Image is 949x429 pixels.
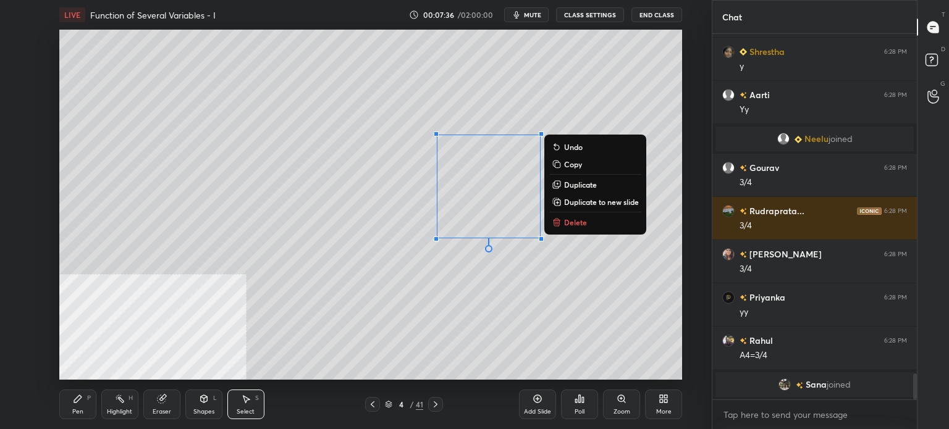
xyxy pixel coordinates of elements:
p: D [941,44,945,54]
div: 6:28 PM [884,337,907,344]
span: Sana [806,380,827,389]
p: Duplicate [564,180,597,190]
div: Highlight [107,409,132,415]
img: a7e6d7e9f5fe4ddb8de8906ddc142924.34465596_3 [722,46,735,58]
div: 3/4 [740,220,907,232]
div: 41 [416,399,423,410]
div: Shapes [193,409,214,415]
button: End Class [631,7,682,22]
p: Duplicate to new slide [564,197,639,207]
p: Chat [712,1,752,33]
img: default.png [722,162,735,174]
div: 6:28 PM [884,48,907,56]
p: Copy [564,159,582,169]
h6: Rahul [747,334,773,347]
div: yy [740,306,907,319]
img: a216f1b3bd2248ad8e20ad5142a41d94.42534183_3 [722,205,735,217]
div: Poll [575,409,584,415]
div: grid [712,34,917,399]
button: CLASS SETTINGS [556,7,624,22]
span: joined [829,134,853,144]
img: 2f2efb54fe2040d5abab65ab67827fc8.jpg [722,335,735,347]
img: iconic-dark.1390631f.png [857,207,882,215]
div: Add Slide [524,409,551,415]
div: More [656,409,672,415]
div: LIVE [59,7,85,22]
div: 6:28 PM [884,251,907,258]
button: Copy [549,157,641,172]
p: Undo [564,142,583,152]
div: Yy [740,104,907,116]
p: Delete [564,217,587,227]
p: T [942,10,945,19]
img: a5d4d885f63e411fb3adfa579ec4a780.jpg [778,378,791,391]
img: default.png [722,89,735,101]
div: A4=3/4 [740,349,907,362]
span: joined [827,380,851,389]
h4: Function of Several Variables - I [90,9,216,21]
div: 3/4 [740,177,907,189]
img: no-rating-badge.077c3623.svg [796,382,803,389]
h6: Shrestha [747,45,785,58]
img: 31d5d9c1972340bd8794df49ace3308e.jpg [722,291,735,304]
div: 6:28 PM [884,91,907,99]
div: S [255,395,259,401]
span: mute [524,10,541,19]
div: y [740,60,907,73]
img: no-rating-badge.077c3623.svg [740,165,747,172]
img: da0528bf68ce4e5cbf5f33dcada7a7cc.jpg [722,248,735,260]
div: Select [237,409,255,415]
div: Pen [72,409,83,415]
div: Zoom [614,409,630,415]
div: H [129,395,133,401]
h6: Aarti [747,88,770,101]
img: Learner_Badge_beginner_1_8b307cf2a0.svg [740,48,747,56]
div: L [213,395,217,401]
img: default.png [777,133,790,145]
button: mute [504,7,549,22]
img: no-rating-badge.077c3623.svg [740,251,747,258]
div: / [410,401,413,408]
div: 6:28 PM [884,164,907,172]
img: no-rating-badge.077c3623.svg [740,338,747,344]
img: Learner_Badge_beginner_1_8b307cf2a0.svg [795,136,802,143]
h6: Gourav [747,161,779,174]
p: G [940,79,945,88]
button: Duplicate [549,177,641,192]
div: P [87,395,91,401]
button: Duplicate to new slide [549,194,641,209]
div: 3/4 [740,263,907,275]
div: 6:28 PM [884,294,907,301]
button: Delete [549,215,641,230]
img: no-rating-badge.077c3623.svg [740,294,747,301]
img: no-rating-badge.077c3623.svg [740,92,747,99]
button: Undo [549,140,641,154]
h6: Priyanka [747,291,785,304]
h6: [PERSON_NAME] [747,248,822,260]
h6: Rudraprata... [747,204,804,217]
div: Eraser [153,409,171,415]
span: Neelu [804,134,829,144]
div: 6:28 PM [884,207,907,215]
div: 4 [395,401,407,408]
img: no-rating-badge.077c3623.svg [740,208,747,215]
